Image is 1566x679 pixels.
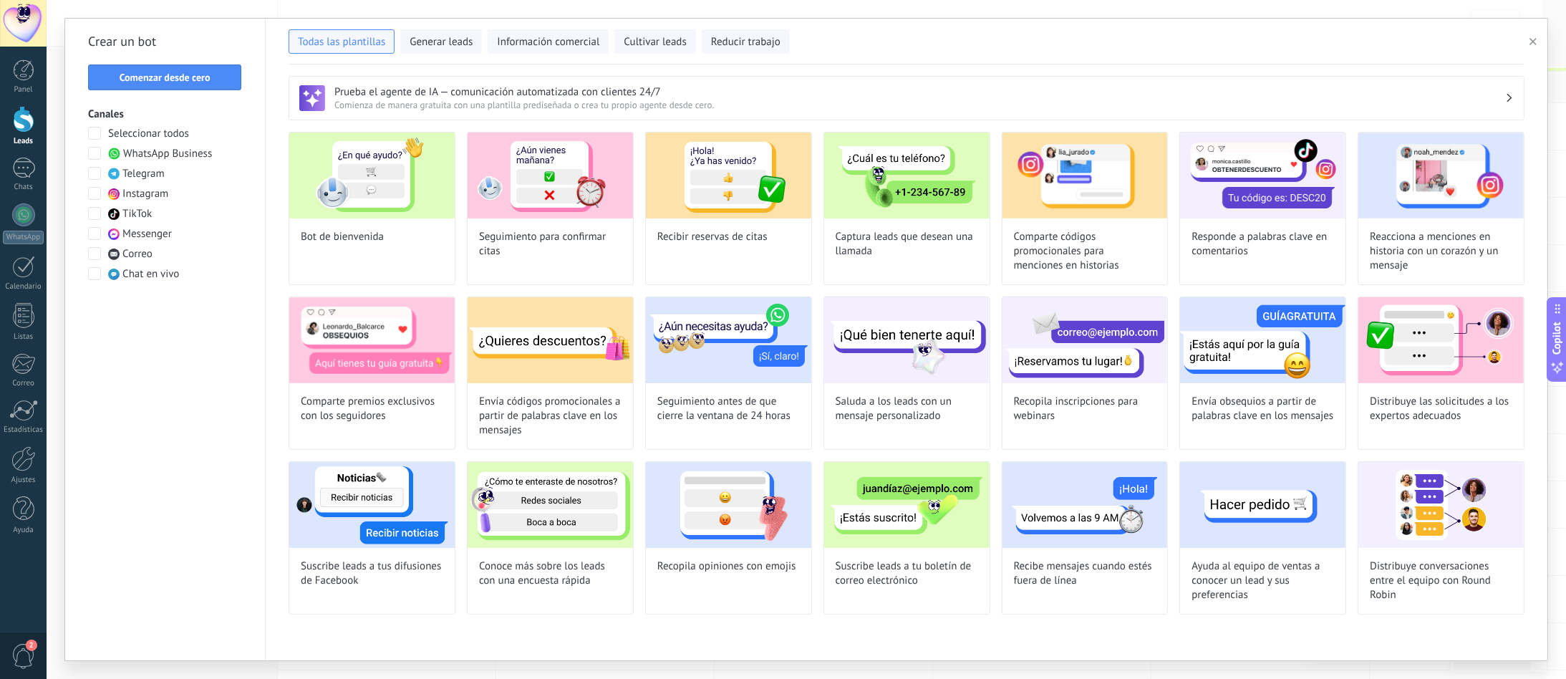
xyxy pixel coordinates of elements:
[1370,230,1512,273] span: Reacciona a menciones en historia con un corazón y un mensaje
[3,476,44,485] div: Ajustes
[1550,322,1565,355] span: Copilot
[1002,133,1168,218] img: Comparte códigos promocionales para menciones en historias
[289,297,455,383] img: Comparte premios exclusivos con los seguidores
[624,35,686,49] span: Cultivar leads
[3,282,44,292] div: Calendario
[1180,462,1345,548] img: Ayuda al equipo de ventas a conocer un lead y sus preferencias
[334,85,1505,99] h3: Prueba el agente de IA — comunicación automatizada con clientes 24/7
[1192,395,1334,423] span: Envía obsequios a partir de palabras clave en los mensajes
[824,297,990,383] img: Saluda a los leads con un mensaje personalizado
[646,133,811,218] img: Recibir reservas de citas
[497,35,599,49] span: Información comercial
[711,35,780,49] span: Reducir trabajo
[468,462,633,548] img: Conoce más sobre los leads con una encuesta rápida
[400,29,482,54] button: Generar leads
[824,133,990,218] img: Captura leads que desean una llamada
[1192,230,1334,259] span: Responde a palabras clave en comentarios
[836,559,978,588] span: Suscribe leads a tu boletín de correo electrónico
[836,395,978,423] span: Saluda a los leads con un mensaje personalizado
[122,207,152,221] span: TikTok
[122,227,172,241] span: Messenger
[334,99,1505,111] span: Comienza de manera gratuita con una plantilla prediseñada o crea tu propio agente desde cero.
[468,133,633,218] img: Seguimiento para confirmar citas
[122,187,168,201] span: Instagram
[1002,297,1168,383] img: Recopila inscripciones para webinars
[26,640,37,651] span: 2
[3,526,44,535] div: Ayuda
[122,247,153,261] span: Correo
[1014,230,1156,273] span: Comparte códigos promocionales para menciones en historias
[702,29,790,54] button: Reducir trabajo
[3,379,44,388] div: Correo
[1370,395,1512,423] span: Distribuye las solicitudes a los expertos adecuados
[3,332,44,342] div: Listas
[3,85,44,95] div: Panel
[301,559,443,588] span: Suscribe leads a tus difusiones de Facebook
[88,64,241,90] button: Comenzar desde cero
[301,230,384,244] span: Bot de bienvenida
[88,107,242,121] h3: Canales
[298,35,385,49] span: Todas las plantillas
[3,183,44,192] div: Chats
[614,29,695,54] button: Cultivar leads
[3,425,44,435] div: Estadísticas
[3,137,44,146] div: Leads
[3,231,44,244] div: WhatsApp
[88,30,242,53] h2: Crear un bot
[824,462,990,548] img: Suscribe leads a tu boletín de correo electrónico
[646,297,811,383] img: Seguimiento antes de que cierre la ventana de 24 horas
[289,133,455,218] img: Bot de bienvenida
[289,29,395,54] button: Todas las plantillas
[657,395,800,423] span: Seguimiento antes de que cierre la ventana de 24 horas
[479,395,622,438] span: Envía códigos promocionales a partir de palabras clave en los mensajes
[120,72,211,82] span: Comenzar desde cero
[1180,133,1345,218] img: Responde a palabras clave en comentarios
[657,230,768,244] span: Recibir reservas de citas
[1014,559,1156,588] span: Recibe mensajes cuando estés fuera de línea
[1358,133,1524,218] img: Reacciona a menciones en historia con un corazón y un mensaje
[836,230,978,259] span: Captura leads que desean una llamada
[1370,559,1512,602] span: Distribuye conversaciones entre el equipo con Round Robin
[123,147,212,161] span: WhatsApp Business
[410,35,473,49] span: Generar leads
[289,462,455,548] img: Suscribe leads a tus difusiones de Facebook
[1358,462,1524,548] img: Distribuye conversaciones entre el equipo con Round Robin
[108,127,189,141] span: Seleccionar todos
[657,559,796,574] span: Recopila opiniones con emojis
[1002,462,1168,548] img: Recibe mensajes cuando estés fuera de línea
[479,559,622,588] span: Conoce más sobre los leads con una encuesta rápida
[479,230,622,259] span: Seguimiento para confirmar citas
[122,167,165,181] span: Telegram
[1180,297,1345,383] img: Envía obsequios a partir de palabras clave en los mensajes
[122,267,179,281] span: Chat en vivo
[301,395,443,423] span: Comparte premios exclusivos con los seguidores
[646,462,811,548] img: Recopila opiniones con emojis
[488,29,609,54] button: Información comercial
[1192,559,1334,602] span: Ayuda al equipo de ventas a conocer un lead y sus preferencias
[468,297,633,383] img: Envía códigos promocionales a partir de palabras clave en los mensajes
[1358,297,1524,383] img: Distribuye las solicitudes a los expertos adecuados
[1014,395,1156,423] span: Recopila inscripciones para webinars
